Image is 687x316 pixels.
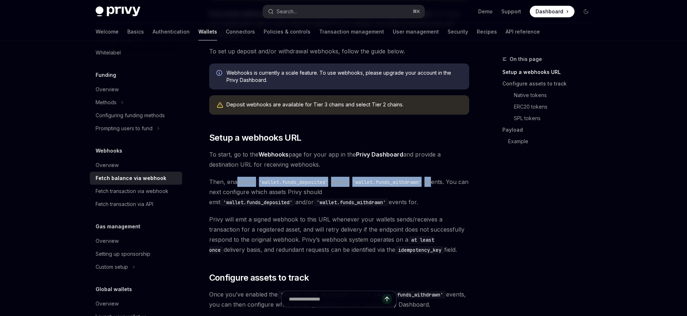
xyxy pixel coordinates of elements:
a: Fetch balance via webhook [90,172,182,185]
button: Methods [90,96,182,109]
a: Overview [90,234,182,247]
div: Deposit webhooks are available for Tier 3 chains and select Tier 2 chains. [226,101,462,109]
h5: Global wallets [96,285,132,294]
button: Send message [382,294,392,304]
a: Transaction management [319,23,384,40]
span: ⌘ K [413,9,420,14]
div: Overview [96,237,119,245]
a: Support [501,8,521,15]
a: Webhooks [259,151,289,158]
a: Security [448,23,468,40]
a: Welcome [96,23,119,40]
code: 'wallet.funds_withdrawn' [349,178,424,186]
a: API reference [506,23,540,40]
a: Connectors [226,23,255,40]
div: Fetch transaction via API [96,200,153,209]
a: Configure assets to track [502,78,598,89]
h5: Webhooks [96,146,122,155]
button: Prompting users to fund [90,122,182,135]
span: Dashboard [536,8,563,15]
div: Overview [96,161,119,170]
a: Payload [502,124,598,136]
div: Fetch balance via webhook [96,174,166,183]
span: To set up deposit and/or withdrawal webhooks, follow the guide below. [209,46,469,56]
a: Fetch transaction via webhook [90,185,182,198]
a: Setup a webhooks URL [502,66,598,78]
span: Then, enable the and/or events. You can next configure which assets Privy should emit and/or even... [209,177,469,207]
a: Overview [90,159,182,172]
button: Custom setup [90,260,182,273]
a: Dashboard [530,6,574,17]
div: Setting up sponsorship [96,250,150,258]
div: Search... [277,7,297,16]
span: Setup a webhooks URL [209,132,301,144]
div: Configuring funding methods [96,111,165,120]
code: idempotency_key [395,246,444,254]
h5: Funding [96,71,116,79]
a: Recipes [477,23,497,40]
svg: Info [216,70,224,77]
a: Overview [90,297,182,310]
button: Toggle dark mode [580,6,592,17]
span: Privy will emit a signed webhook to this URL whenever your wallets sends/receives a transaction f... [209,214,469,255]
div: Whitelabel [96,48,121,57]
a: SPL tokens [502,113,598,124]
a: Configuring funding methods [90,109,182,122]
svg: Warning [216,102,224,109]
div: Overview [96,85,119,94]
code: 'wallet.funds_withdrawn' [314,198,389,206]
a: Native tokens [502,89,598,101]
div: Custom setup [96,263,128,271]
input: Ask a question... [289,291,382,307]
a: Wallets [198,23,217,40]
a: Overview [90,83,182,96]
img: dark logo [96,6,140,17]
span: Webhooks is currently a scale feature. To use webhooks, please upgrade your account in the Privy ... [226,69,462,84]
h5: Gas management [96,222,140,231]
span: To start, go to the page for your app in the and provide a destination URL for receiving webhooks. [209,149,469,170]
a: Privy Dashboard [356,151,403,158]
a: Basics [127,23,144,40]
button: Search...⌘K [263,5,424,18]
a: Example [502,136,598,147]
a: Setting up sponsorship [90,247,182,260]
div: Methods [96,98,116,107]
a: Authentication [153,23,190,40]
div: Prompting users to fund [96,124,153,133]
a: ERC20 tokens [502,101,598,113]
code: 'wallet.funds_deposited' [220,198,295,206]
a: Fetch transaction via API [90,198,182,211]
a: Whitelabel [90,46,182,59]
a: Demo [478,8,493,15]
a: User management [393,23,439,40]
a: Policies & controls [264,23,311,40]
span: On this page [510,55,542,63]
span: Configure assets to track [209,272,309,284]
div: Overview [96,299,119,308]
div: Fetch transaction via webhook [96,187,168,196]
code: 'wallet.funds_deposited' [256,178,331,186]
